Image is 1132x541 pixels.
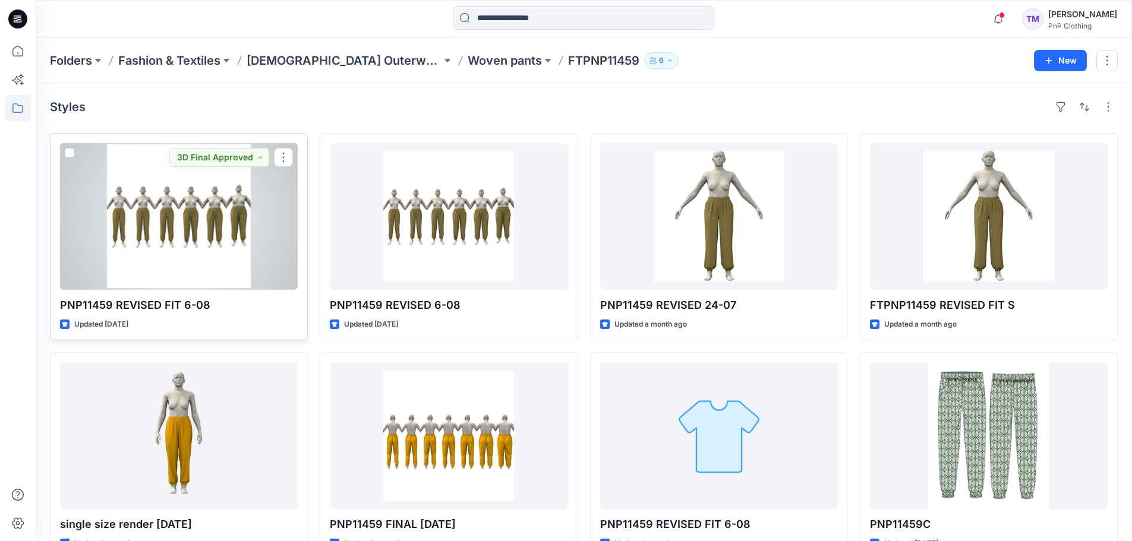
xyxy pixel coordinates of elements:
[1022,8,1043,30] div: TM
[1034,50,1087,71] button: New
[600,362,838,509] a: PNP11459 REVISED FIT 6-08
[60,297,298,314] p: PNP11459 REVISED FIT 6-08
[568,52,639,69] p: FTPNP11459
[870,516,1108,533] p: PNP11459C
[600,516,838,533] p: PNP11459 REVISED FIT 6-08
[74,318,128,331] p: Updated [DATE]
[614,318,687,331] p: Updated a month ago
[659,54,664,67] p: 6
[247,52,442,69] a: [DEMOGRAPHIC_DATA] Outerwear
[600,297,838,314] p: PNP11459 REVISED 24-07
[1048,21,1117,30] div: PnP Clothing
[344,318,398,331] p: Updated [DATE]
[644,52,679,69] button: 6
[330,297,567,314] p: PNP11459 REVISED 6-08
[330,143,567,290] a: PNP11459 REVISED 6-08
[330,516,567,533] p: PNP11459 FINAL [DATE]
[600,143,838,290] a: PNP11459 REVISED 24-07
[60,143,298,290] a: PNP11459 REVISED FIT 6-08
[118,52,220,69] a: Fashion & Textiles
[1048,7,1117,21] div: [PERSON_NAME]
[60,516,298,533] p: single size render [DATE]
[870,297,1108,314] p: FTPNP11459 REVISED FIT S
[870,143,1108,290] a: FTPNP11459 REVISED FIT S
[330,362,567,509] a: PNP11459 FINAL 9/07/25
[50,52,92,69] a: Folders
[884,318,957,331] p: Updated a month ago
[50,100,86,114] h4: Styles
[870,362,1108,509] a: PNP11459C
[468,52,542,69] a: Woven pants
[60,362,298,509] a: single size render 8/07/25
